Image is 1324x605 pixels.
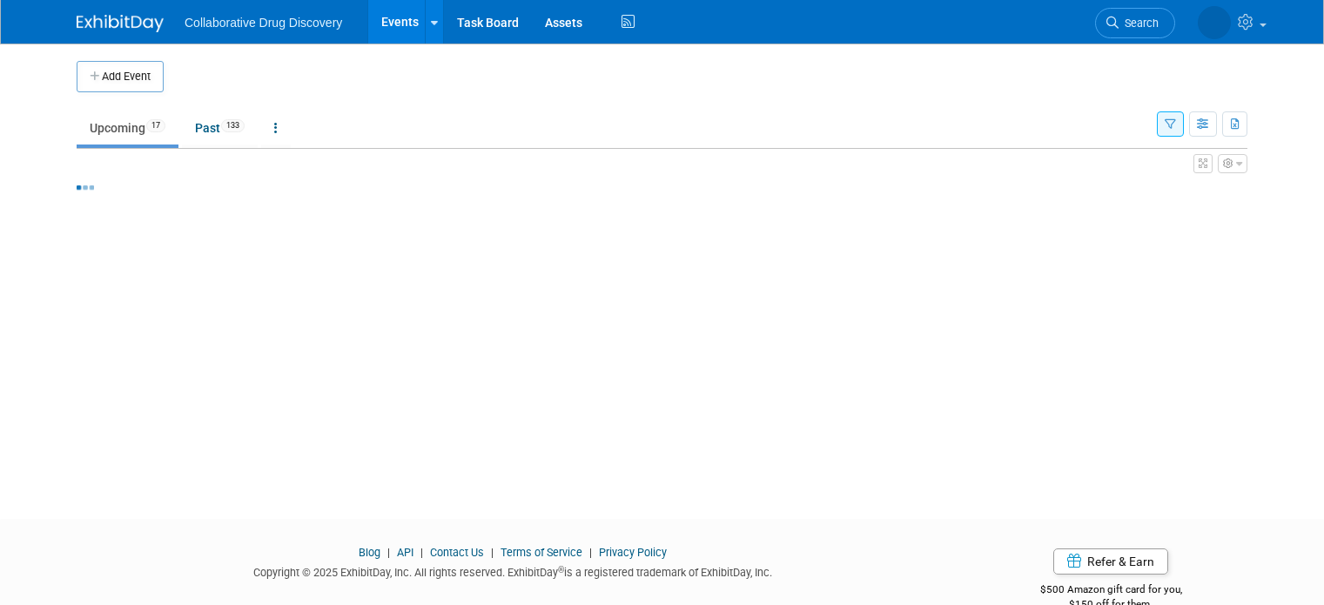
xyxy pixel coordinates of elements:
span: | [585,546,596,559]
a: Past133 [182,111,258,145]
span: | [416,546,427,559]
span: Search [1119,17,1159,30]
div: Copyright © 2025 ExhibitDay, Inc. All rights reserved. ExhibitDay is a registered trademark of Ex... [77,561,948,581]
a: Contact Us [430,546,484,559]
img: loading... [77,185,94,190]
img: ExhibitDay [77,15,164,32]
a: Refer & Earn [1053,548,1168,575]
a: Blog [359,546,380,559]
span: 17 [146,119,165,132]
a: Search [1095,8,1175,38]
a: Upcoming17 [77,111,178,145]
button: Add Event [77,61,164,92]
span: | [487,546,498,559]
sup: ® [558,565,564,575]
a: API [397,546,413,559]
a: Privacy Policy [599,546,667,559]
a: Terms of Service [501,546,582,559]
span: | [383,546,394,559]
img: Michael Woodhouse [1198,6,1231,39]
span: 133 [221,119,245,132]
span: Collaborative Drug Discovery [185,16,342,30]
